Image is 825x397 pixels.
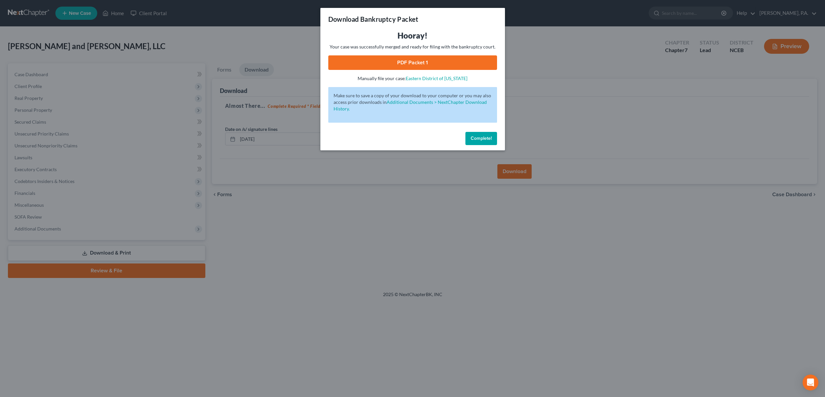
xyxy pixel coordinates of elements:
[471,136,492,141] span: Complete!
[328,75,497,82] p: Manually file your case:
[803,375,818,390] div: Open Intercom Messenger
[465,132,497,145] button: Complete!
[334,92,492,112] p: Make sure to save a copy of your download to your computer or you may also access prior downloads in
[328,30,497,41] h3: Hooray!
[334,99,487,111] a: Additional Documents > NextChapter Download History.
[328,55,497,70] a: PDF Packet 1
[328,15,419,24] h3: Download Bankruptcy Packet
[328,44,497,50] p: Your case was successfully merged and ready for filing with the bankruptcy court.
[406,76,467,81] a: Eastern District of [US_STATE]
